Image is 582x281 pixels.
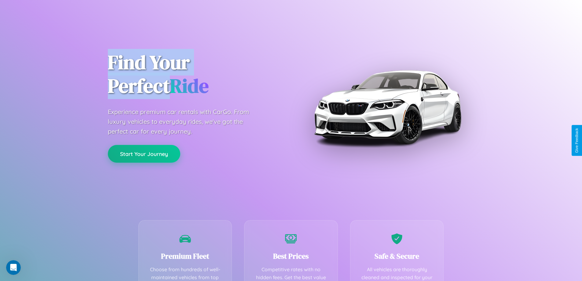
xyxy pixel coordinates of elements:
p: Experience premium car rentals with CarGo. From luxury vehicles to everyday rides, we've got the ... [108,107,261,136]
h3: Premium Fleet [148,251,223,261]
h3: Best Prices [254,251,328,261]
button: Start Your Journey [108,145,180,163]
h3: Safe & Secure [360,251,434,261]
img: Premium BMW car rental vehicle [311,31,464,183]
span: Ride [170,72,209,99]
iframe: Intercom live chat [6,260,21,275]
h1: Find Your Perfect [108,51,282,98]
div: Give Feedback [575,128,579,153]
